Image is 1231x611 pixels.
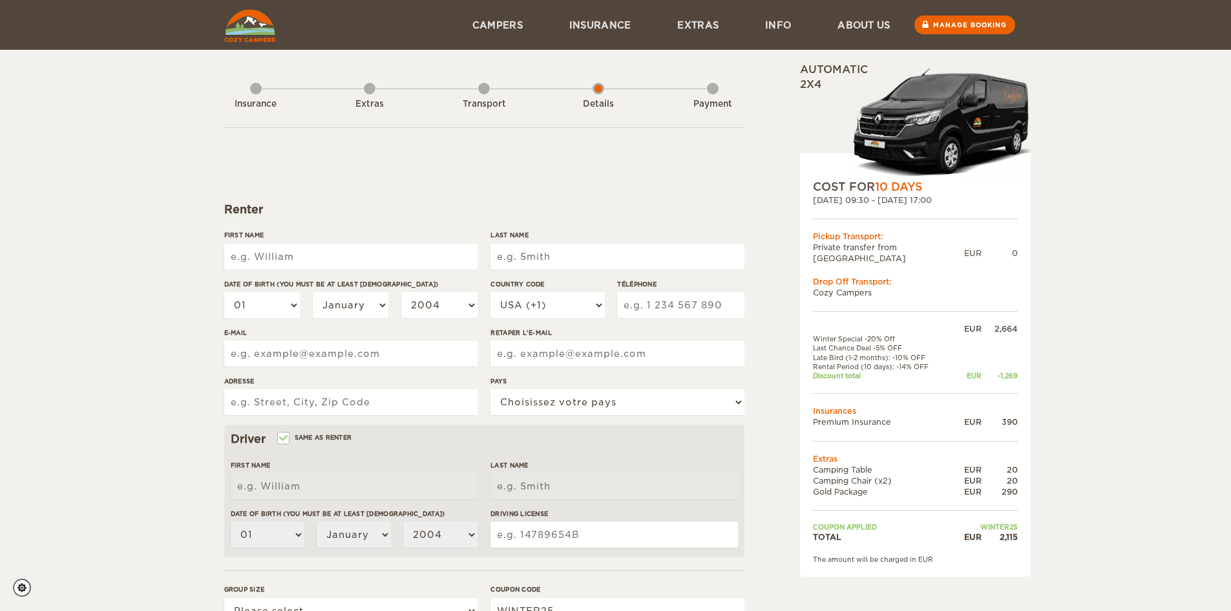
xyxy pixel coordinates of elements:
input: e.g. Smith [490,244,744,270]
div: EUR [952,531,981,542]
div: EUR [952,486,981,497]
div: Details [563,98,634,111]
td: Last Chance Deal -5% OFF [813,343,953,352]
div: Renter [224,202,744,217]
label: Last Name [490,230,744,240]
td: Camping Chair (x2) [813,475,953,486]
input: e.g. example@example.com [224,341,478,367]
div: EUR [952,416,981,427]
td: TOTAL [813,531,953,542]
label: Country Code [490,279,604,289]
div: EUR [952,475,981,486]
input: e.g. Street, City, Zip Code [224,389,478,415]
font: Adresse [224,378,255,385]
td: Gold Package [813,486,953,497]
input: e.g. 14789654B [490,522,737,548]
div: Drop Off Transport: [813,276,1018,287]
td: Insurances [813,405,1018,416]
div: 20 [982,475,1018,486]
td: WINTER25 [952,522,1017,531]
td: Camping Table [813,464,953,475]
label: Date of birth (You must be at least [DEMOGRAPHIC_DATA]) [224,279,478,289]
div: EUR [952,464,981,475]
font: E-mail [224,329,247,336]
div: 2,664 [982,323,1018,334]
div: 0 [982,248,1018,259]
td: Discount total [813,371,953,380]
div: Extras [334,98,405,111]
img: Stuttur-m-c-logo-2.png [852,67,1031,179]
div: [DATE] 09:30 - [DATE] 17:00 [813,195,1018,206]
div: COST FOR [813,179,1018,195]
td: Rental Period (10 days): -14% OFF [813,362,953,371]
input: e.g. Smith [490,473,737,499]
div: 290 [982,486,1018,497]
a: Manage booking [914,16,1015,34]
input: e.g. example@example.com [490,341,744,367]
font: Téléphone [617,281,656,288]
td: Coupon applied [813,522,953,531]
span: 10 Days [875,180,922,193]
td: Private transfer from [GEOGRAPHIC_DATA] [813,242,964,264]
td: Winter Special -20% Off [813,334,953,343]
label: First Name [231,460,478,470]
img: Cozy Campers [224,10,275,42]
input: e.g. 1 234 567 890 [617,292,744,318]
div: Pickup Transport: [813,231,1018,242]
div: EUR [952,323,981,334]
div: 2,115 [982,531,1018,542]
div: Automatic 2x4 [800,63,1031,179]
div: EUR [964,248,982,259]
td: Extras [813,453,1018,464]
label: First Name [224,230,478,240]
div: Transport [448,98,520,111]
div: Payment [677,98,748,111]
div: -1,269 [982,371,1018,380]
div: 20 [982,464,1018,475]
div: Driver [231,431,738,447]
label: Group size [224,584,478,594]
div: EUR [952,371,981,380]
div: The amount will be charged in EUR [813,555,1018,564]
td: Late Bird (1-2 months): -10% OFF [813,353,953,362]
font: Pays [490,378,507,385]
div: Insurance [220,98,291,111]
input: Same as renter [279,435,287,444]
label: Driving License [490,509,737,519]
font: Retaper l'e-mail [490,329,551,336]
td: Premium Insurance [813,416,953,427]
input: e.g. William [224,244,478,270]
label: Same as renter [279,431,352,444]
label: Coupon code [490,584,744,594]
input: e.g. William [231,473,478,499]
a: Cookie settings [13,579,39,597]
label: Last Name [490,460,737,470]
label: Date of birth (You must be at least [DEMOGRAPHIC_DATA]) [231,509,478,519]
td: Cozy Campers [813,287,1018,298]
div: 390 [982,416,1018,427]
